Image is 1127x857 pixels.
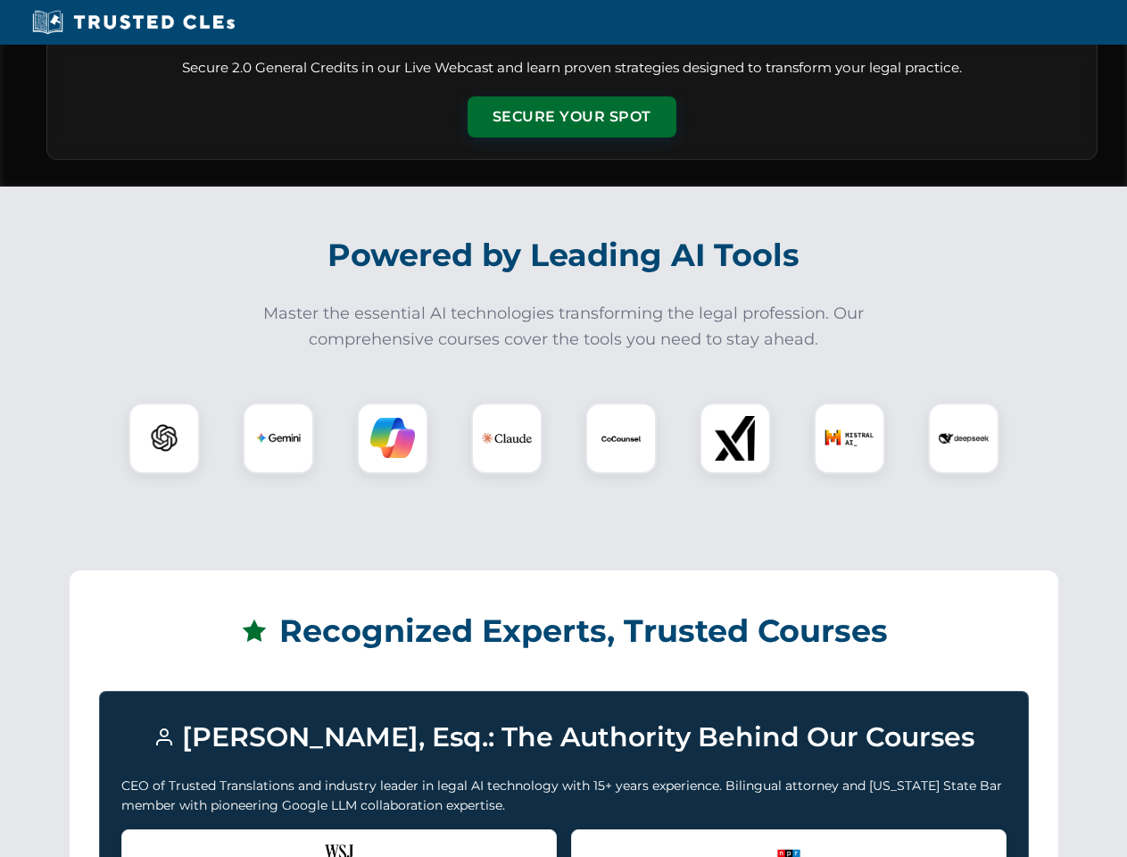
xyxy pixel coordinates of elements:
img: Copilot Logo [370,416,415,461]
img: Trusted CLEs [27,9,240,36]
div: Gemini [243,403,314,474]
p: CEO of Trusted Translations and industry leader in legal AI technology with 15+ years experience.... [121,776,1007,816]
h2: Recognized Experts, Trusted Courses [99,600,1029,662]
div: ChatGPT [128,403,200,474]
p: Secure 2.0 General Credits in our Live Webcast and learn proven strategies designed to transform ... [69,58,1075,79]
img: CoCounsel Logo [599,416,643,461]
div: Copilot [357,403,428,474]
div: xAI [700,403,771,474]
img: Gemini Logo [256,416,301,461]
h3: [PERSON_NAME], Esq.: The Authority Behind Our Courses [121,713,1007,761]
img: xAI Logo [713,416,758,461]
p: Master the essential AI technologies transforming the legal profession. Our comprehensive courses... [252,301,876,353]
img: DeepSeek Logo [939,413,989,463]
img: Mistral AI Logo [825,413,874,463]
div: CoCounsel [585,403,657,474]
div: Claude [471,403,543,474]
img: Claude Logo [482,413,532,463]
div: DeepSeek [928,403,999,474]
img: ChatGPT Logo [138,412,190,464]
h2: Powered by Leading AI Tools [70,224,1058,287]
div: Mistral AI [814,403,885,474]
button: Secure Your Spot [468,96,676,137]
